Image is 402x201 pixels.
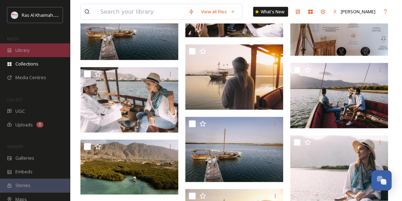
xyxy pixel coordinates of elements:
[11,12,18,19] img: Logo_RAKTDA_RGB-01.png
[7,36,19,41] span: MEDIA
[15,108,25,115] span: UGC
[7,97,22,102] span: COLLECT
[371,170,392,190] button: Open Chat
[15,168,33,175] span: Embeds
[15,122,33,128] span: Uploads
[290,135,388,201] img: Suwaidi Pearl Farm .jpg
[15,47,29,54] span: Library
[36,122,43,127] div: 8
[185,44,283,110] img: Suwaidi Pearl farm.jpg
[185,117,283,182] img: Al Suwaidi Pearl farm- boat.jpg
[198,5,238,18] a: View all files
[290,63,388,128] img: Suwaidi Pearl Farm traditional boat.jpg
[22,12,121,18] span: Ras Al Khaimah Tourism Development Authority
[15,182,30,189] span: Stories
[15,61,38,67] span: Collections
[80,67,178,132] img: Suwaidi Pearl farm .jpg
[97,4,185,19] input: Search your library
[80,139,178,194] img: Al Rams - Suwaidi Pearl farm.PNG
[329,5,379,18] a: [PERSON_NAME]
[341,8,375,14] span: [PERSON_NAME]
[7,144,23,149] span: WIDGETS
[15,74,46,81] span: Media Centres
[15,155,34,161] span: Galleries
[253,7,288,16] a: What's New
